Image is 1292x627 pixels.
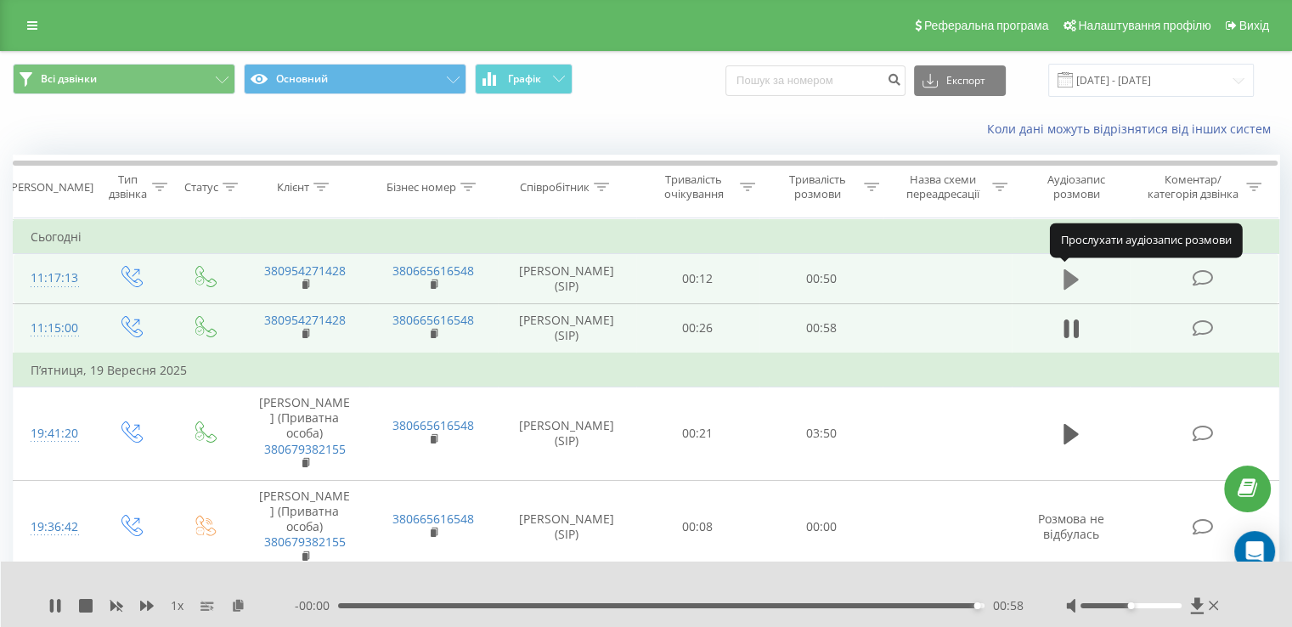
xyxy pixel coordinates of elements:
span: Розмова не відбулась [1038,511,1104,542]
td: 00:50 [759,254,883,303]
div: [PERSON_NAME] [8,180,93,195]
div: Статус [184,180,218,195]
td: [PERSON_NAME] (SIP) [498,480,636,573]
input: Пошук за номером [725,65,906,96]
div: Тривалість очікування [652,172,736,201]
div: Open Intercom Messenger [1234,531,1275,572]
td: [PERSON_NAME] (SIP) [498,254,636,303]
td: 00:08 [636,480,759,573]
div: 19:36:42 [31,511,76,544]
a: 380665616548 [392,312,474,328]
div: Клієнт [277,180,309,195]
button: Всі дзвінки [13,64,235,94]
td: 00:26 [636,303,759,353]
button: Основний [244,64,466,94]
div: Тип дзвінка [107,172,147,201]
td: 03:50 [759,387,883,480]
div: Співробітник [520,180,590,195]
a: 380954271428 [264,312,346,328]
div: Прослухати аудіозапис розмови [1050,223,1243,257]
span: Всі дзвінки [41,72,97,86]
button: Графік [475,64,573,94]
div: Бізнес номер [386,180,456,195]
td: 00:00 [759,480,883,573]
span: Графік [508,73,541,85]
span: 00:58 [993,597,1024,614]
div: Назва схеми переадресації [899,172,988,201]
span: 1 x [171,597,183,614]
div: Аудіозапис розмови [1027,172,1126,201]
a: 380954271428 [264,263,346,279]
a: 380665616548 [392,417,474,433]
div: 11:15:00 [31,312,76,345]
span: Реферальна програма [924,19,1049,32]
div: Коментар/категорія дзвінка [1142,172,1242,201]
div: Accessibility label [974,602,981,609]
span: - 00:00 [295,597,338,614]
td: 00:58 [759,303,883,353]
div: 11:17:13 [31,262,76,295]
a: 380679382155 [264,441,346,457]
a: 380665616548 [392,511,474,527]
td: 00:21 [636,387,759,480]
div: Accessibility label [1127,602,1134,609]
div: 19:41:20 [31,417,76,450]
a: Коли дані можуть відрізнятися вiд інших систем [987,121,1279,137]
td: 00:12 [636,254,759,303]
td: Сьогодні [14,220,1279,254]
button: Експорт [914,65,1006,96]
span: Вихід [1239,19,1269,32]
div: Тривалість розмови [775,172,860,201]
span: Налаштування профілю [1078,19,1210,32]
td: [PERSON_NAME] (Приватна особа) [240,480,369,573]
a: 380665616548 [392,263,474,279]
td: П’ятниця, 19 Вересня 2025 [14,353,1279,387]
td: [PERSON_NAME] (Приватна особа) [240,387,369,480]
a: 380679382155 [264,534,346,550]
td: [PERSON_NAME] (SIP) [498,303,636,353]
td: [PERSON_NAME] (SIP) [498,387,636,480]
